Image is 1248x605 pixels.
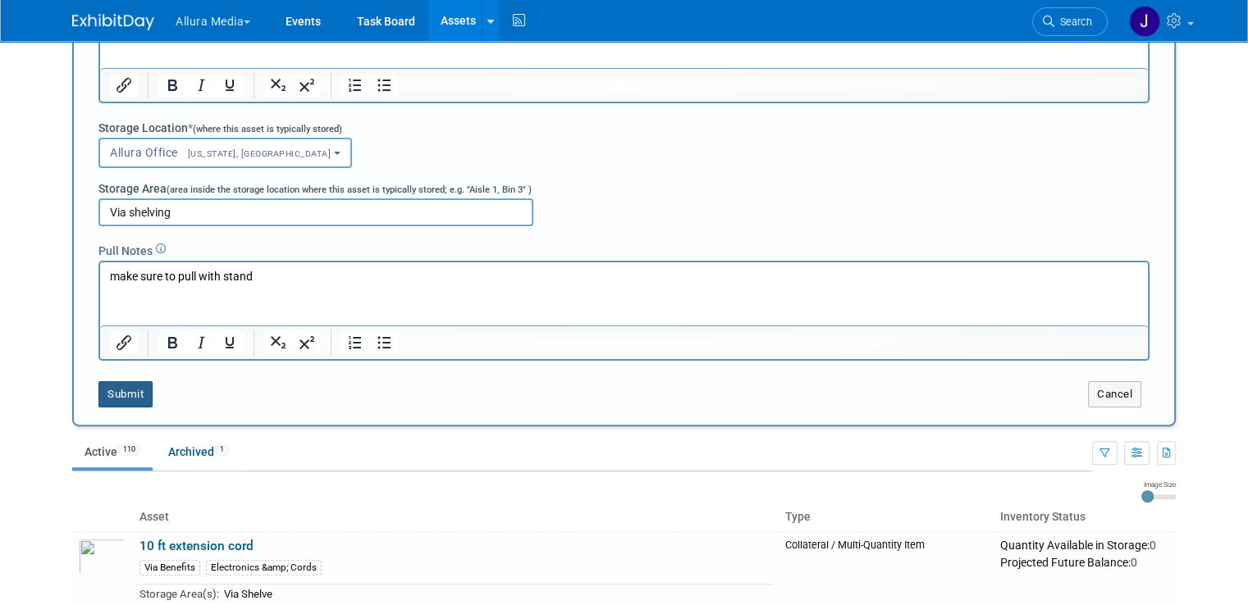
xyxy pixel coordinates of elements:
body: Rich Text Area. Press ALT-0 for help. [9,7,1040,23]
div: Quantity Available in Storage: [1000,539,1169,553]
button: Italic [187,331,215,354]
th: Type [778,503,994,531]
div: Image Size [1141,480,1176,489]
button: Numbered list [341,74,369,97]
button: Subscript [264,331,292,354]
img: ExhibitDay [72,14,154,30]
img: Jordan McGarty [1129,6,1160,37]
a: Active110 [72,436,153,467]
th: Asset [133,503,778,531]
button: Bold [158,331,186,354]
button: Submit [98,381,153,407]
button: Bold [158,74,186,97]
button: Underline [216,74,244,97]
button: Allura Office[US_STATE], [GEOGRAPHIC_DATA] [98,138,352,168]
span: 1 [215,444,229,456]
button: Numbered list [341,331,369,354]
a: Archived1 [156,436,241,467]
button: Insert/edit link [110,74,138,97]
button: Superscript [293,74,321,97]
label: Storage Location [98,120,342,136]
button: Bullet list [370,74,398,97]
a: Search [1032,7,1108,36]
span: [US_STATE], [GEOGRAPHIC_DATA] [178,148,331,159]
div: Via Benefits [139,560,200,575]
span: 0 [1150,539,1156,552]
label: Storage Area [98,180,532,197]
button: Insert/edit link [110,331,138,354]
span: Storage Area(s): [139,588,219,600]
div: Pull Notes [98,239,1150,259]
span: (where this asset is typically stored) [193,124,342,134]
span: Allura Office [110,146,331,159]
span: 0 [1131,556,1137,569]
a: 10 ft extension cord [139,539,254,553]
button: Underline [216,331,244,354]
span: (area inside the storage location where this asset is typically stored; e.g. "Aisle 1, Bin 3" ) [167,184,532,195]
button: Cancel [1088,381,1141,407]
span: Search [1054,16,1092,28]
td: Via Shelve [219,585,771,603]
span: 110 [118,444,140,456]
iframe: Rich Text Area [100,262,1148,325]
div: Projected Future Balance: [1000,553,1169,571]
button: Subscript [264,74,292,97]
div: Electronics &amp; Cords [206,560,322,575]
button: Italic [187,74,215,97]
button: Superscript [293,331,321,354]
button: Bullet list [370,331,398,354]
